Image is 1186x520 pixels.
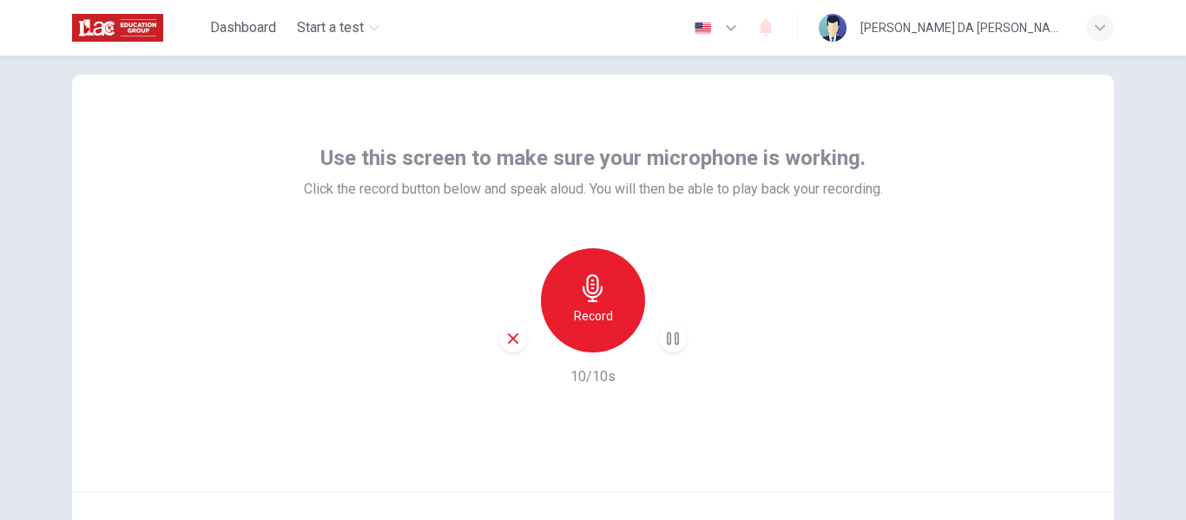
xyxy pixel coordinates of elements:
a: ILAC logo [72,10,203,45]
img: Profile picture [819,14,847,42]
button: Start a test [290,12,386,43]
h6: Record [574,306,613,326]
img: en [692,22,714,35]
button: Record [541,248,645,352]
img: ILAC logo [72,10,163,45]
div: [PERSON_NAME] DA [PERSON_NAME] [860,17,1065,38]
span: Dashboard [210,17,276,38]
button: Dashboard [203,12,283,43]
span: Start a test [297,17,364,38]
span: Click the record button below and speak aloud. You will then be able to play back your recording. [304,179,883,200]
h6: 10/10s [570,366,616,387]
span: Use this screen to make sure your microphone is working. [320,144,866,172]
